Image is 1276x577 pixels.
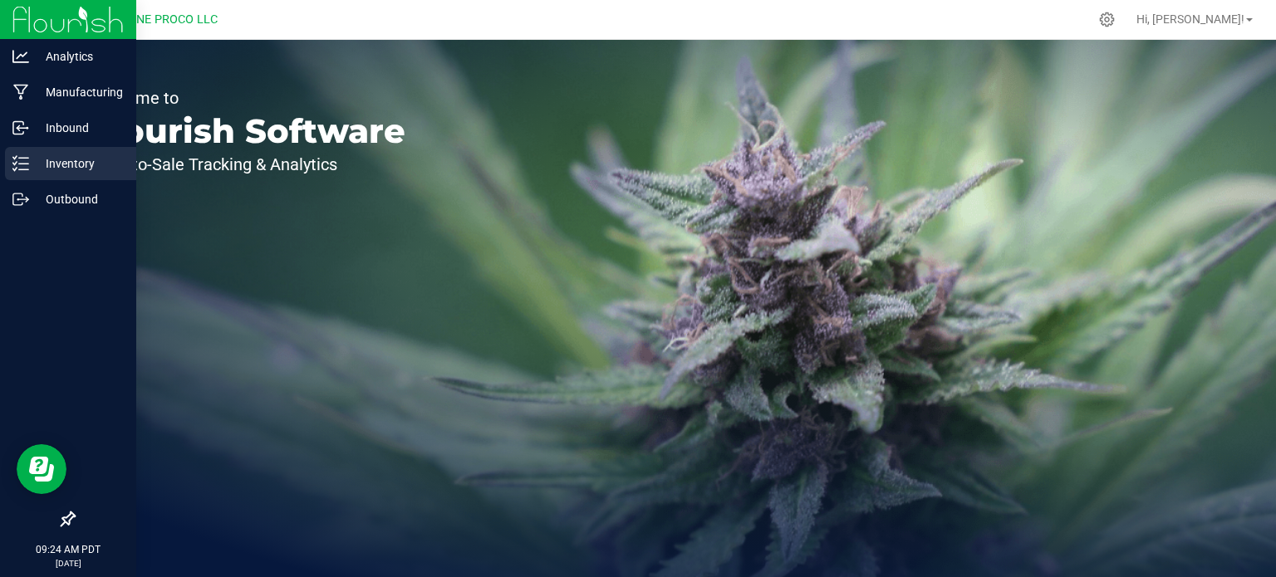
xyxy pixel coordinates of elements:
[29,46,129,66] p: Analytics
[29,82,129,102] p: Manufacturing
[12,120,29,136] inline-svg: Inbound
[7,542,129,557] p: 09:24 AM PDT
[12,155,29,172] inline-svg: Inventory
[1136,12,1244,26] span: Hi, [PERSON_NAME]!
[12,48,29,65] inline-svg: Analytics
[121,12,218,27] span: DUNE PROCO LLC
[90,90,405,106] p: Welcome to
[12,84,29,100] inline-svg: Manufacturing
[12,191,29,208] inline-svg: Outbound
[90,156,405,173] p: Seed-to-Sale Tracking & Analytics
[29,118,129,138] p: Inbound
[1097,12,1117,27] div: Manage settings
[29,189,129,209] p: Outbound
[29,154,129,174] p: Inventory
[17,444,66,494] iframe: Resource center
[90,115,405,148] p: Flourish Software
[7,557,129,570] p: [DATE]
